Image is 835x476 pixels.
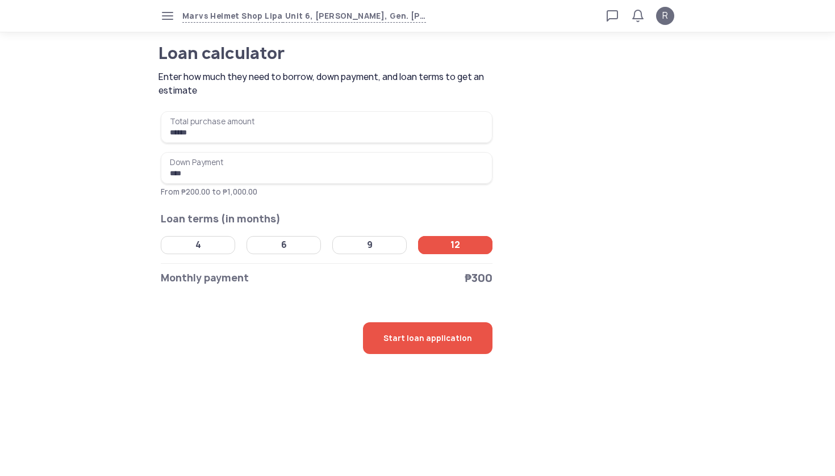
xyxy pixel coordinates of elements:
span: Enter how much they need to borrow, down payment, and loan terms to get an estimate [158,70,496,98]
span: Monthly payment [161,270,249,286]
button: R [656,7,674,25]
p: From ₱200.00 to ₱1,000.00 [161,186,492,197]
input: Down PaymentFrom ₱200.00 to ₱1,000.00 [161,152,492,184]
h1: Loan calculator [158,45,451,61]
div: 4 [195,239,201,251]
div: 12 [450,239,460,251]
button: Start loan application [363,322,492,354]
span: Unit 6, [PERSON_NAME], Gen. [PERSON_NAME] St., [GEOGRAPHIC_DATA], [GEOGRAPHIC_DATA], [GEOGRAPHIC_... [283,10,426,23]
button: Marvs Helmet Shop LipaUnit 6, [PERSON_NAME], Gen. [PERSON_NAME] St., [GEOGRAPHIC_DATA], [GEOGRAPH... [182,10,426,23]
div: 9 [367,239,373,251]
input: Total purchase amount [161,111,492,143]
span: R [662,9,668,23]
span: Marvs Helmet Shop Lipa [182,10,283,23]
span: ₱300 [465,270,492,286]
h2: Loan terms (in months) [161,211,492,227]
div: 6 [281,239,287,251]
span: Start loan application [383,322,472,354]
